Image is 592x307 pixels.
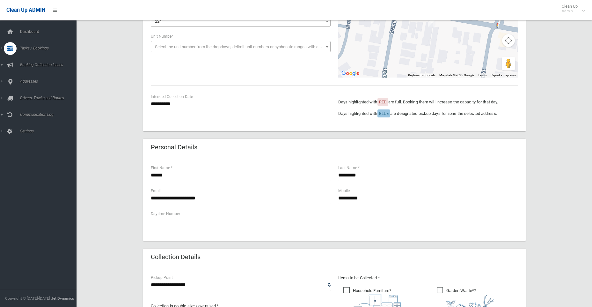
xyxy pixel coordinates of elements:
[18,96,81,100] span: Drivers, Trucks and Routes
[5,296,50,301] span: Copyright © [DATE]-[DATE]
[439,73,474,77] span: Map data ©2025 Google
[408,73,435,78] button: Keyboard shortcuts
[491,73,516,77] a: Report a map error
[155,19,162,24] span: 224
[379,100,387,104] span: RED
[152,17,329,26] span: 224
[340,69,361,78] a: Open this area in Google Maps (opens a new window)
[502,34,515,47] button: Map camera controls
[338,98,518,106] p: Days highlighted with are full. Booking them will increase the capacity for that day.
[562,9,578,13] small: Admin
[428,17,435,27] div: 224 Marion Street, BANKSTOWN NSW 2200
[338,110,518,117] p: Days highlighted with are designated pickup days for zone the selected address.
[18,63,81,67] span: Booking Collection Issues
[51,296,74,301] strong: Jet Dynamics
[155,44,333,49] span: Select the unit number from the dropdown, delimit unit numbers or hyphenate ranges with a comma
[151,15,331,27] span: 224
[502,57,515,70] button: Drag Pegman onto the map to open Street View
[18,112,81,117] span: Communication Log
[18,29,81,34] span: Dashboard
[18,46,81,50] span: Tasks / Bookings
[478,73,487,77] a: Terms
[143,251,208,263] header: Collection Details
[338,274,518,282] p: Items to be Collected *
[143,141,205,153] header: Personal Details
[18,79,81,84] span: Addresses
[6,7,45,13] span: Clean Up ADMIN
[340,69,361,78] img: Google
[559,4,584,13] span: Clean Up
[18,129,81,133] span: Settings
[379,111,389,116] span: BLUE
